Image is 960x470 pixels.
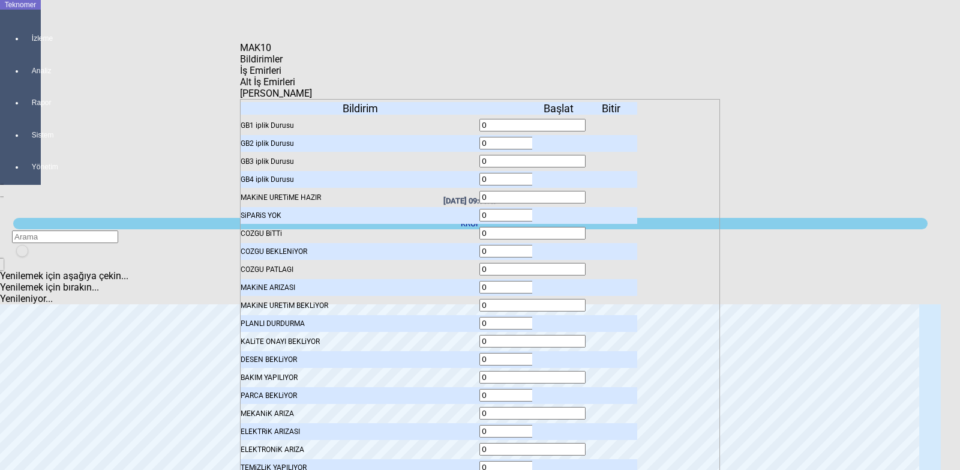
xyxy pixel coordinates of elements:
[241,369,479,386] div: BAKIM YAPILIYOR
[479,299,586,312] input: With Spin And Buttons
[532,102,585,115] div: Başlat
[241,153,479,170] div: GB3 iplik Durusu
[479,227,586,240] input: With Spin And Buttons
[240,42,275,53] div: MAK10
[241,333,479,350] div: KALiTE ONAYI BEKLiYOR
[241,387,479,404] div: PARCA BEKLiYOR
[479,371,586,384] input: With Spin And Buttons
[241,189,479,206] div: MAKiNE URETiME HAZIR
[241,351,479,368] div: DESEN BEKLiYOR
[241,405,479,422] div: MEKANiK ARIZA
[479,353,586,366] input: With Spin And Buttons
[241,423,479,440] div: ELEKTRiK ARIZASI
[241,117,479,134] div: GB1 iplik Durusu
[241,315,479,332] div: PLANLI DURDURMA
[241,441,479,458] div: ELEKTRONiK ARIZA
[479,389,586,402] input: With Spin And Buttons
[241,171,479,188] div: GB4 iplik Durusu
[479,443,586,456] input: With Spin And Buttons
[479,407,586,420] input: With Spin And Buttons
[241,279,479,296] div: MAKiNE ARIZASI
[479,155,586,167] input: With Spin And Buttons
[479,119,586,131] input: With Spin And Buttons
[241,135,479,152] div: GB2 iplik Durusu
[479,245,586,258] input: With Spin And Buttons
[479,137,586,149] input: With Spin And Buttons
[479,173,586,185] input: With Spin And Buttons
[585,102,638,115] div: Bitir
[479,263,586,276] input: With Spin And Buttons
[241,102,479,115] div: Bildirim
[241,297,479,314] div: MAKiNE URETiM BEKLiYOR
[240,65,281,76] span: İş Emirleri
[240,76,295,88] span: Alt İş Emirleri
[479,425,586,438] input: With Spin And Buttons
[241,261,479,278] div: COZGU PATLAGI
[479,281,586,294] input: With Spin And Buttons
[479,317,586,330] input: With Spin And Buttons
[479,209,586,221] input: With Spin And Buttons
[241,225,479,242] div: COZGU BiTTi
[241,243,479,260] div: COZGU BEKLENiYOR
[240,53,283,65] span: Bildirimler
[240,88,312,99] span: [PERSON_NAME]
[479,191,586,203] input: With Spin And Buttons
[479,335,586,348] input: With Spin And Buttons
[241,207,479,224] div: SiPARiS YOK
